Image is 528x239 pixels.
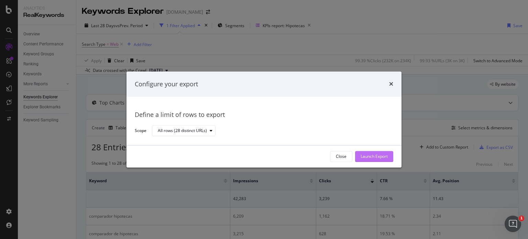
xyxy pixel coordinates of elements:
[336,154,346,160] div: Close
[330,151,352,162] button: Close
[355,151,393,162] button: Launch Export
[135,111,393,120] div: Define a limit of rows to export
[135,128,146,135] label: Scope
[505,216,521,232] iframe: Intercom live chat
[158,129,207,133] div: All rows (28 distinct URLs)
[152,126,216,137] button: All rows (28 distinct URLs)
[519,216,524,221] span: 1
[135,80,198,89] div: Configure your export
[126,72,401,167] div: modal
[389,80,393,89] div: times
[361,154,388,160] div: Launch Export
